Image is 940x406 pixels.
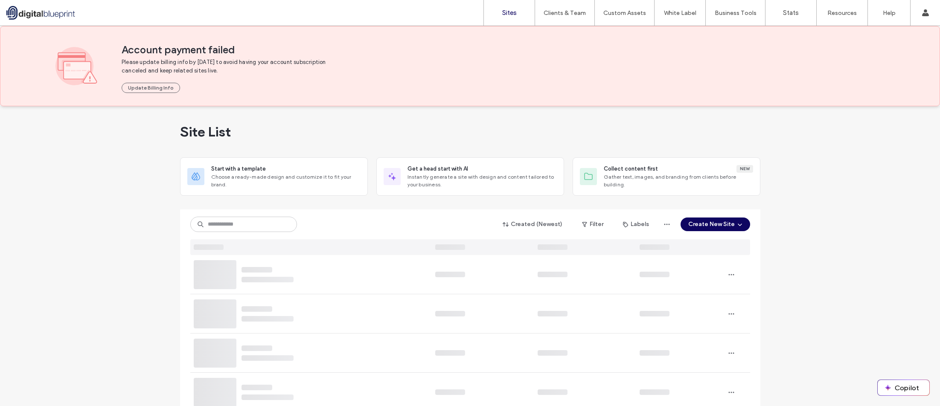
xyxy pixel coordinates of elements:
[573,157,760,196] div: Collect content firstNewGather text, images, and branding from clients before building.
[495,217,570,231] button: Created (Newest)
[715,9,757,17] label: Business Tools
[603,9,646,17] label: Custom Assets
[407,173,557,188] span: Instantly generate a site with design and content tailored to your business.
[604,173,753,188] span: Gather text, images, and branding from clients before building.
[180,123,231,140] span: Site List
[211,173,361,188] span: Choose a ready-made design and customize it to fit your brand.
[883,9,896,17] label: Help
[211,165,266,173] span: Start with a template
[544,9,586,17] label: Clients & Team
[604,165,658,173] span: Collect content first
[122,83,180,93] button: Update Billing Info
[180,157,368,196] div: Start with a templateChoose a ready-made design and customize it to fit your brand.
[573,217,612,231] button: Filter
[122,58,341,75] span: Please update billing info by [DATE] to avoid having your account subscription canceled and keep ...
[783,9,799,17] label: Stats
[407,165,468,173] span: Get a head start with AI
[615,217,657,231] button: Labels
[122,43,885,56] span: Account payment failed
[376,157,564,196] div: Get a head start with AIInstantly generate a site with design and content tailored to your business.
[502,9,517,17] label: Sites
[664,9,696,17] label: White Label
[736,165,753,173] div: New
[827,9,857,17] label: Resources
[878,380,929,395] button: Copilot
[681,217,750,231] button: Create New Site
